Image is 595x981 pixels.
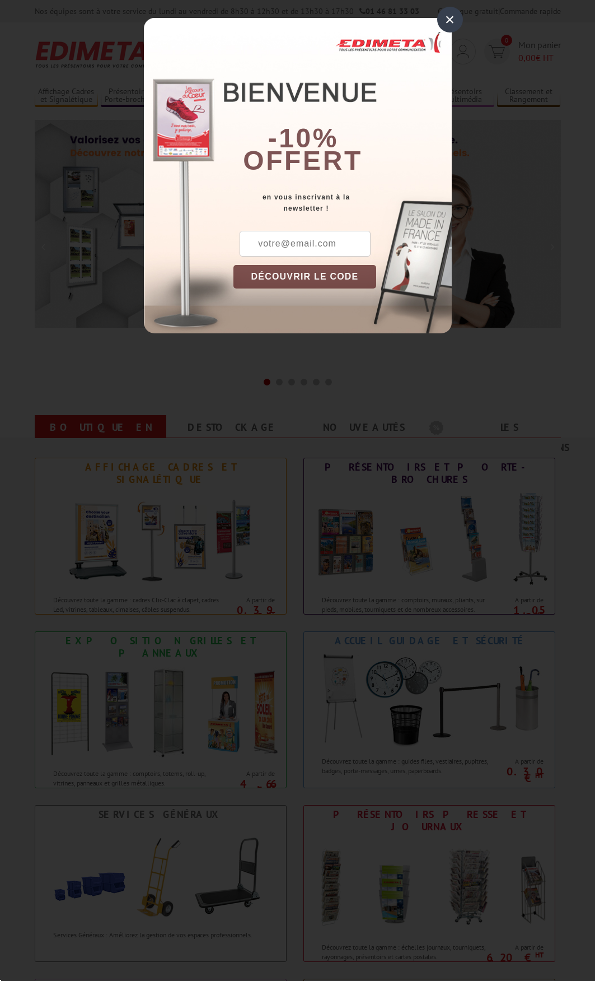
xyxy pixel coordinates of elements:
button: DÉCOUVRIR LE CODE [233,265,377,289]
b: -10% [268,123,339,153]
div: × [437,7,463,32]
div: en vous inscrivant à la newsletter ! [233,192,452,214]
font: offert [243,146,363,175]
input: votre@email.com [240,231,371,257]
